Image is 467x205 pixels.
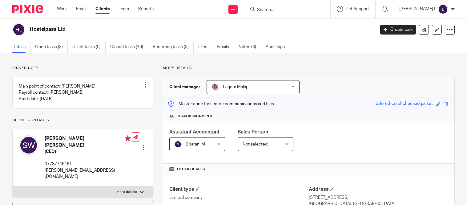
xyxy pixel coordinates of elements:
[256,7,312,13] input: Search
[125,135,131,141] i: Primary
[217,41,234,53] a: Emails
[138,6,154,12] a: Reports
[57,6,67,12] a: Work
[169,129,219,134] span: Assistant Accountant
[168,101,274,107] p: Master code for secure communications and files
[45,161,131,167] p: 07787746461
[238,129,268,134] span: Sales Person
[169,186,309,193] h4: Client type
[45,135,131,149] h4: [PERSON_NAME] [PERSON_NAME]
[12,118,153,123] p: Client contacts
[198,41,212,53] a: Files
[380,25,416,35] a: Create task
[45,167,131,180] p: [PERSON_NAME][EMAIL_ADDRESS][DOMAIN_NAME]
[72,41,106,53] a: Client tasks (0)
[119,6,129,12] a: Team
[12,66,153,71] p: Pinned note
[266,41,289,53] a: Audit logs
[45,149,131,155] h5: (CEO)
[174,141,182,148] img: svg%3E
[177,114,214,119] span: Team assignments
[186,142,205,146] span: Dharani M
[35,41,68,53] a: Open tasks (3)
[12,23,25,36] img: svg%3E
[345,7,369,11] span: Get Support
[177,167,205,172] span: Other details
[211,83,219,91] img: MicrosoftTeams-image%20(5).png
[163,66,455,71] p: More details
[223,85,247,89] span: Fatjeta Malaj
[30,26,303,33] h2: Hostelpass Ltd
[309,195,448,201] p: [STREET_ADDRESS]
[169,84,200,90] h3: Client manager
[243,142,268,146] span: Not selected
[116,190,137,195] p: More details
[153,41,194,53] a: Recurring tasks (3)
[12,41,30,53] a: Details
[309,186,448,193] h4: Address
[95,6,110,12] a: Clients
[76,6,86,12] a: Email
[169,195,309,201] p: Limited company
[399,6,435,12] p: [PERSON_NAME] I
[12,5,43,13] img: Pixie
[19,135,38,155] img: svg%3E
[239,41,261,53] a: Notes (3)
[438,4,448,14] img: svg%3E
[110,41,148,53] a: Closed tasks (46)
[376,100,433,108] div: tailored-coral-checked-jacket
